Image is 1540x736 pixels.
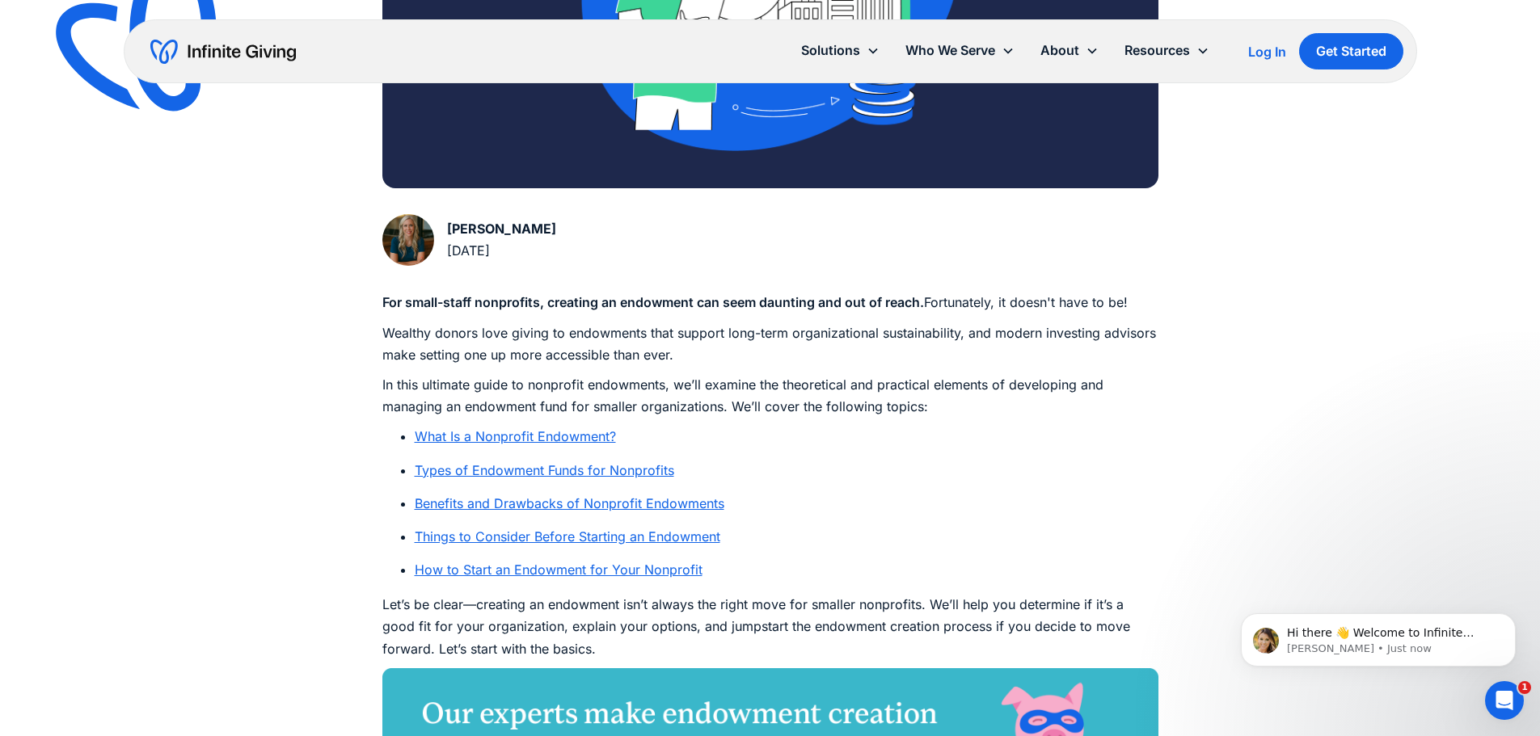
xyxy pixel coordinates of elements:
div: About [1040,40,1079,61]
div: About [1027,33,1112,68]
a: Benefits and Drawbacks of Nonprofit Endowments [415,495,724,511]
div: Log In [1248,45,1286,58]
a: [PERSON_NAME][DATE] [382,214,556,266]
div: Who We Serve [892,33,1027,68]
a: Things to Consider Before Starting an Endowment [415,528,720,545]
iframe: Intercom notifications message [1217,579,1540,692]
strong: For small-staff nonprofits, creating an endowment can seem daunting and out of reach. [382,294,924,310]
p: Wealthy donors love giving to endowments that support long-term organizational sustainability, an... [382,322,1158,366]
p: In this ultimate guide to nonprofit endowments, we’ll examine the theoretical and practical eleme... [382,374,1158,418]
a: Get Started [1299,33,1403,69]
a: What Is a Nonprofit Endowment? [415,428,616,444]
div: [DATE] [447,240,556,262]
iframe: Intercom live chat [1485,681,1524,720]
p: Let’s be clear—creating an endowment isn’t always the right move for smaller nonprofits. We’ll he... [382,594,1158,660]
div: Resources [1124,40,1190,61]
a: Types of Endowment Funds for Nonprofits [415,462,674,478]
div: Solutions [801,40,860,61]
p: Fortunately, it doesn't have to be! [382,292,1158,313]
div: Who We Serve [905,40,995,61]
a: Log In [1248,42,1286,61]
div: [PERSON_NAME] [447,218,556,240]
div: Solutions [788,33,892,68]
div: Resources [1112,33,1222,68]
span: 1 [1518,681,1531,694]
a: home [150,39,296,65]
a: How to Start an Endowment for Your Nonprofit [415,561,702,578]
